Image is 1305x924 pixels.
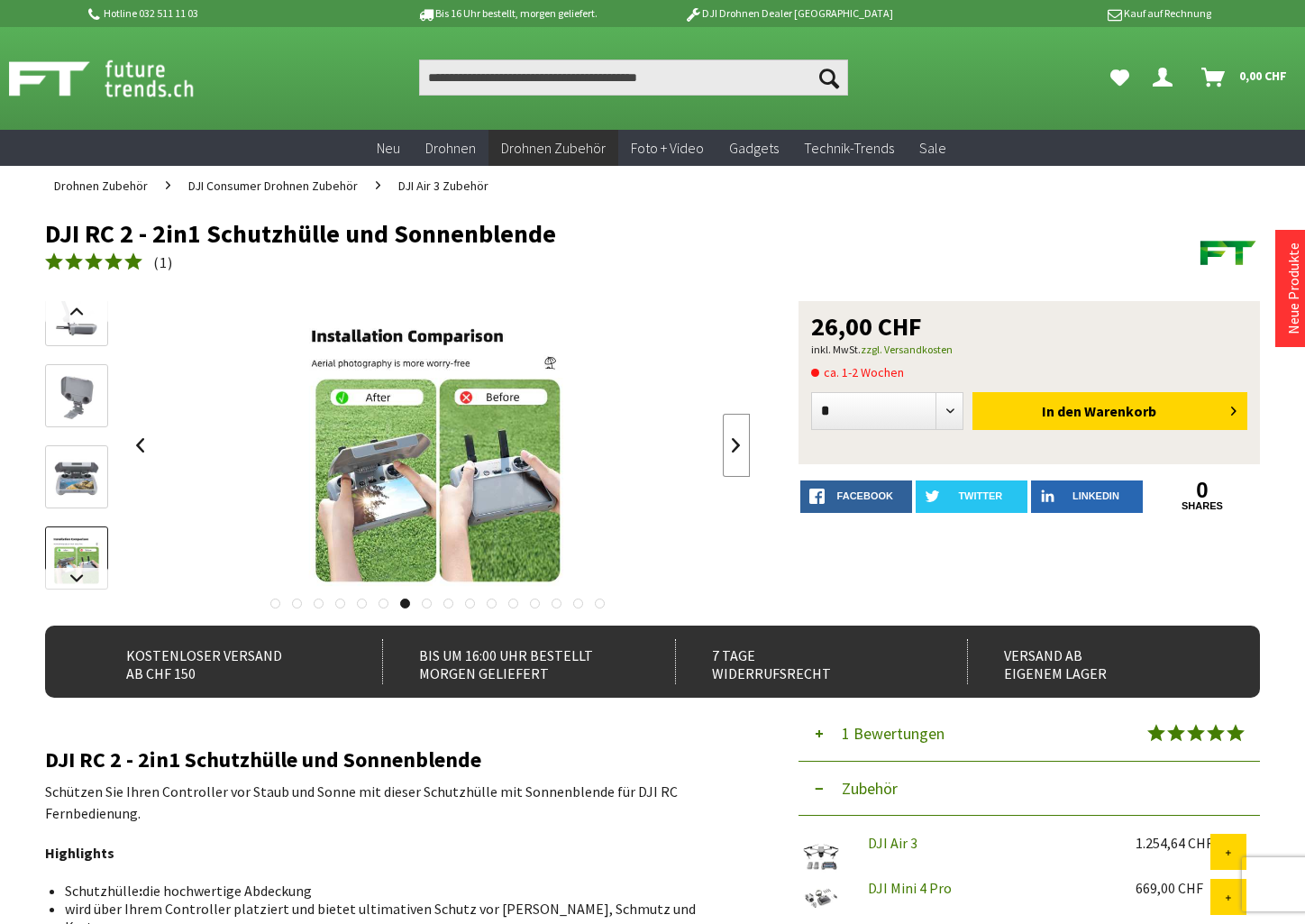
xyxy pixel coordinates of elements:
span: ( ) [153,253,173,271]
span: Foto + Video [631,139,704,157]
a: Warenkorb [1194,59,1296,96]
p: Schützen Sie Ihren Controller vor Staub und Sonne mit dieser Schutzhülle mit Sonnenblende für DJI... [45,781,750,824]
button: 1 Bewertungen [799,707,1260,762]
a: LinkedIn [1031,480,1143,513]
span: Drohnen Zubehör [54,178,148,194]
p: DJI Drohnen Dealer [GEOGRAPHIC_DATA] [648,3,929,24]
img: DJI Mini 4 Pro [799,879,844,915]
a: (1) [45,252,173,274]
span: Warenkorb [1084,402,1156,420]
a: Drohnen Zubehör [488,130,618,167]
a: Meine Favoriten [1101,59,1138,96]
a: Foto + Video [618,130,716,167]
button: Zubehör [799,762,1260,816]
button: In den Warenkorb [972,392,1247,430]
span: 26,00 CHF [811,314,922,339]
span: Drohnen Zubehör [501,139,606,157]
a: Drohnen Zubehör [45,166,157,206]
span: Drohnen [425,139,476,157]
div: 1.254,64 CHF [1136,834,1210,852]
input: Produkt, Marke, Kategorie, EAN, Artikelnummer… [419,59,848,96]
span: DJI Air 3 Zubehör [398,178,488,194]
a: DJI Air 3 [868,834,917,852]
a: Gadgets [716,130,791,167]
a: twitter [916,480,1027,513]
div: Kostenloser Versand ab CHF 150 [90,639,348,684]
a: Drohnen [413,130,488,167]
span: LinkedIn [1072,490,1119,501]
div: 7 Tage Widerrufsrecht [675,639,933,684]
a: DJI Consumer Drohnen Zubehör [179,166,367,206]
img: Shop Futuretrends - zur Startseite wechseln [9,56,233,101]
span: In den [1042,402,1081,420]
a: Neu [364,130,413,167]
a: Technik-Trends [791,130,907,167]
a: zzgl. Versandkosten [861,343,953,356]
button: Suchen [810,59,848,96]
span: 0,00 CHF [1239,61,1287,90]
p: Bis 16 Uhr bestellt, morgen geliefert. [366,3,647,24]
a: shares [1146,500,1258,512]
a: Dein Konto [1145,59,1187,96]
span: 1 [160,253,168,271]
a: DJI Air 3 Zubehör [389,166,497,206]
p: Hotline 032 511 11 03 [85,3,366,24]
p: Kauf auf Rechnung [929,3,1210,24]
p: inkl. MwSt. [811,339,1247,361]
a: Sale [907,130,959,167]
span: ca. 1-2 Wochen [811,361,904,383]
div: 669,00 CHF [1136,879,1210,897]
a: Neue Produkte [1284,242,1302,334]
span: twitter [958,490,1002,501]
h1: DJI RC 2 - 2in1 Schutzhülle und Sonnenblende [45,220,1017,247]
img: Futuretrends [1197,220,1260,283]
a: 0 [1146,480,1258,500]
div: Versand ab eigenem Lager [967,639,1225,684]
div: Bis um 16:00 Uhr bestellt Morgen geliefert [382,639,640,684]
span: Gadgets [729,139,779,157]
span: facebook [837,490,893,501]
span: Neu [377,139,400,157]
span: DJI Consumer Drohnen Zubehör [188,178,358,194]
span: Technik-Trends [804,139,894,157]
strong: : [139,882,142,900]
img: DJI Air 3 [799,834,844,879]
a: facebook [800,480,912,513]
h2: DJI RC 2 - 2in1 Schutzhülle und Sonnenblende [45,748,750,772]
a: DJI Mini 4 Pro [868,879,952,897]
li: Schutzhülle die hochwertige Abdeckung [65,882,735,900]
strong: Highlights [45,844,114,862]
span: Sale [919,139,946,157]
